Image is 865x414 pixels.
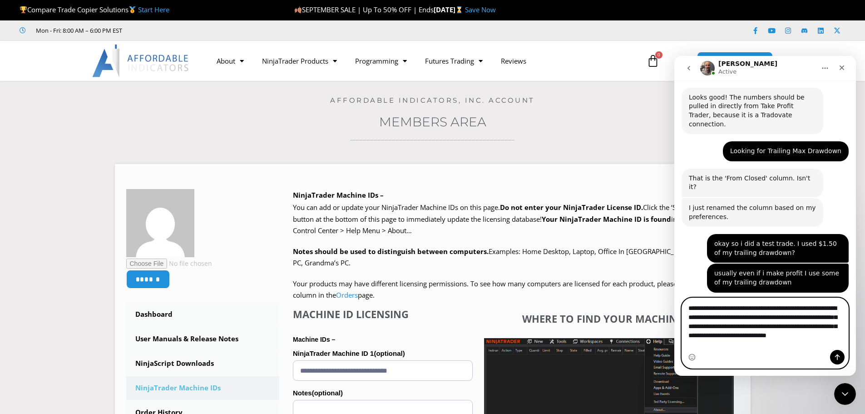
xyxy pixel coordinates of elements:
h4: Where to find your Machine ID [484,313,734,324]
label: NinjaTrader Machine ID 1 [293,347,473,360]
span: Examples: Home Desktop, Laptop, Office In [GEOGRAPHIC_DATA], Basement PC, Grandma’s PC. [293,247,728,268]
a: Dashboard [126,303,280,326]
span: (optional) [374,349,405,357]
a: Members Area [379,114,486,130]
a: Save Now [465,5,496,14]
a: Orders [336,290,358,299]
b: NinjaTrader Machine IDs – [293,190,384,200]
img: 🥇 [129,6,136,13]
b: Do not enter your NinjaTrader License ID. [500,203,643,212]
a: Futures Trading [416,50,492,71]
a: NinjaTrader Machine IDs [126,376,280,400]
strong: Notes should be used to distinguish between computers. [293,247,489,256]
label: Notes [293,386,473,400]
a: Start Here [138,5,169,14]
span: 0 [655,51,662,59]
img: 🍂 [295,6,302,13]
a: About [208,50,253,71]
img: 🏆 [20,6,27,13]
img: LogoAI [92,45,190,77]
span: (optional) [312,389,343,397]
a: MEMBERS AREA [697,52,773,70]
a: 0 [633,48,673,74]
strong: Your NinjaTrader Machine ID is found [542,214,671,224]
span: Click the ‘SAVE CHANGES’ button at the bottom of this page to immediately update the licensing da... [293,203,727,235]
span: You can add or update your NinjaTrader Machine IDs on this page. [293,203,500,212]
strong: Machine IDs – [293,336,335,343]
a: User Manuals & Release Notes [126,327,280,351]
strong: [DATE] [434,5,465,14]
img: ⌛ [456,6,463,13]
span: SEPTEMBER SALE | Up To 50% OFF | Ends [294,5,434,14]
iframe: Intercom live chat [674,56,856,376]
h4: Machine ID Licensing [293,308,473,320]
a: Reviews [492,50,535,71]
a: NinjaScript Downloads [126,352,280,375]
iframe: Intercom live chat [834,383,856,405]
span: Mon - Fri: 8:00 AM – 6:00 PM EST [34,25,122,36]
a: Programming [346,50,416,71]
span: Your products may have different licensing permissions. To see how many computers are licensed fo... [293,279,727,300]
img: 929d569166cf1830a75b326264848cd7d4a207fa1233afa1746c2be3c958da89 [126,189,194,257]
a: Affordable Indicators, Inc. Account [330,96,535,105]
nav: Menu [208,50,636,71]
iframe: Customer reviews powered by Trustpilot [135,26,271,35]
span: Compare Trade Copier Solutions [20,5,169,14]
a: NinjaTrader Products [253,50,346,71]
